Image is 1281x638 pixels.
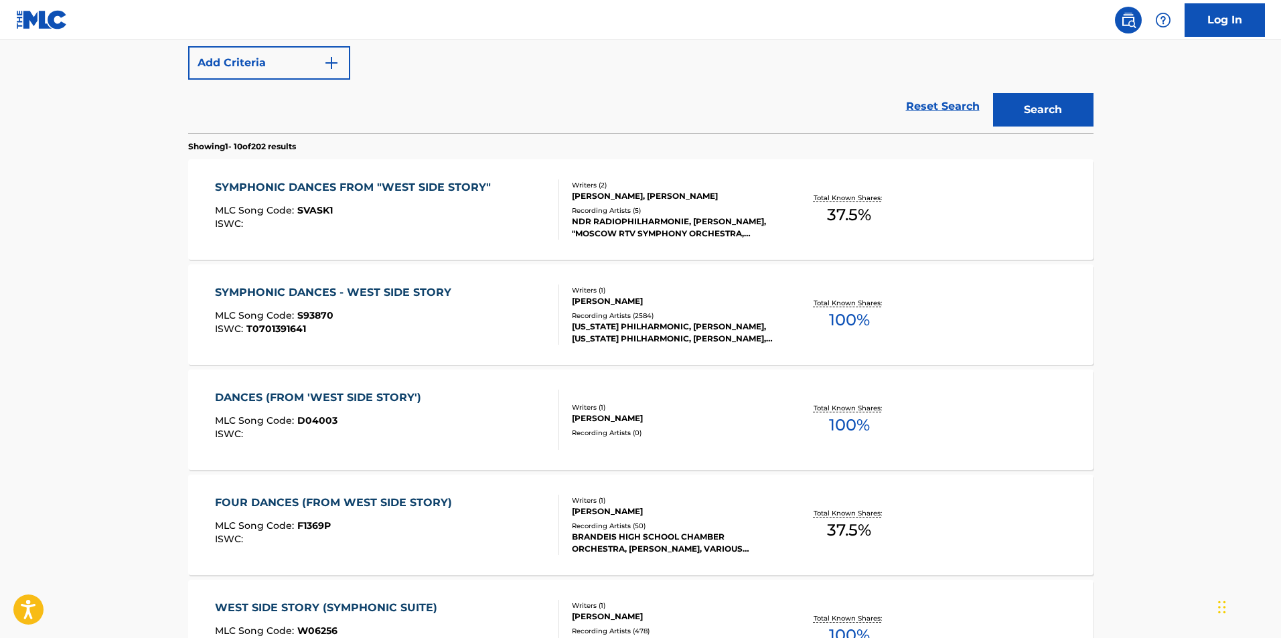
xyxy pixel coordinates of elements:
div: FOUR DANCES (FROM WEST SIDE STORY) [215,495,459,511]
div: [PERSON_NAME] [572,505,774,517]
div: Recording Artists ( 0 ) [572,428,774,438]
div: [PERSON_NAME] [572,611,774,623]
a: FOUR DANCES (FROM WEST SIDE STORY)MLC Song Code:F1369PISWC:Writers (1)[PERSON_NAME]Recording Arti... [188,475,1094,575]
div: NDR RADIOPHILHARMONIE, [PERSON_NAME], "MOSCOW RTV SYMPHONY ORCHESTRA, [PERSON_NAME]", 2022 WSMA H... [572,216,774,240]
span: T0701391641 [246,323,306,335]
div: BRANDEIS HIGH SCHOOL CHAMBER ORCHESTRA, [PERSON_NAME], VARIOUS ARTISTS, COASTAL COMMUNITIES CONCE... [572,531,774,555]
span: W06256 [297,625,337,637]
span: 37.5 % [827,518,871,542]
a: DANCES (FROM 'WEST SIDE STORY')MLC Song Code:D04003ISWC:Writers (1)[PERSON_NAME]Recording Artists... [188,370,1094,470]
div: SYMPHONIC DANCES - WEST SIDE STORY [215,285,458,301]
div: DANCES (FROM 'WEST SIDE STORY') [215,390,428,406]
span: MLC Song Code : [215,625,297,637]
div: Recording Artists ( 2584 ) [572,311,774,321]
div: Recording Artists ( 50 ) [572,521,774,531]
div: Writers ( 1 ) [572,495,774,505]
div: Writers ( 1 ) [572,285,774,295]
a: SYMPHONIC DANCES - WEST SIDE STORYMLC Song Code:S93870ISWC:T0701391641Writers (1)[PERSON_NAME]Rec... [188,264,1094,365]
div: Recording Artists ( 478 ) [572,626,774,636]
span: MLC Song Code : [215,414,297,426]
div: Writers ( 2 ) [572,180,774,190]
span: MLC Song Code : [215,309,297,321]
p: Total Known Shares: [814,193,885,203]
span: MLC Song Code : [215,204,297,216]
div: Writers ( 1 ) [572,402,774,412]
div: [US_STATE] PHILHARMONIC, [PERSON_NAME], [US_STATE] PHILHARMONIC, [PERSON_NAME], HOUSTON SYMPHONY ... [572,321,774,345]
span: ISWC : [215,218,246,230]
span: F1369P [297,520,331,532]
img: MLC Logo [16,10,68,29]
span: 100 % [829,308,870,332]
span: S93870 [297,309,333,321]
p: Total Known Shares: [814,508,885,518]
div: SYMPHONIC DANCES FROM "WEST SIDE STORY" [215,179,498,195]
span: 37.5 % [827,203,871,227]
p: Total Known Shares: [814,298,885,308]
span: ISWC : [215,323,246,335]
div: Drag [1218,587,1226,627]
span: SVASK1 [297,204,333,216]
span: D04003 [297,414,337,426]
a: Log In [1185,3,1265,37]
p: Total Known Shares: [814,403,885,413]
iframe: Chat Widget [1214,574,1281,638]
span: ISWC : [215,533,246,545]
a: Reset Search [899,92,986,121]
span: MLC Song Code : [215,520,297,532]
p: Total Known Shares: [814,613,885,623]
span: 100 % [829,413,870,437]
img: help [1155,12,1171,28]
button: Add Criteria [188,46,350,80]
div: Writers ( 1 ) [572,601,774,611]
div: [PERSON_NAME], [PERSON_NAME] [572,190,774,202]
span: ISWC : [215,428,246,440]
div: WEST SIDE STORY (SYMPHONIC SUITE) [215,600,444,616]
div: [PERSON_NAME] [572,412,774,424]
div: Recording Artists ( 5 ) [572,206,774,216]
a: SYMPHONIC DANCES FROM "WEST SIDE STORY"MLC Song Code:SVASK1ISWC:Writers (2)[PERSON_NAME], [PERSON... [188,159,1094,260]
img: 9d2ae6d4665cec9f34b9.svg [323,55,340,71]
button: Search [993,93,1094,127]
img: search [1120,12,1136,28]
div: Help [1150,7,1177,33]
div: [PERSON_NAME] [572,295,774,307]
a: Public Search [1115,7,1142,33]
p: Showing 1 - 10 of 202 results [188,141,296,153]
